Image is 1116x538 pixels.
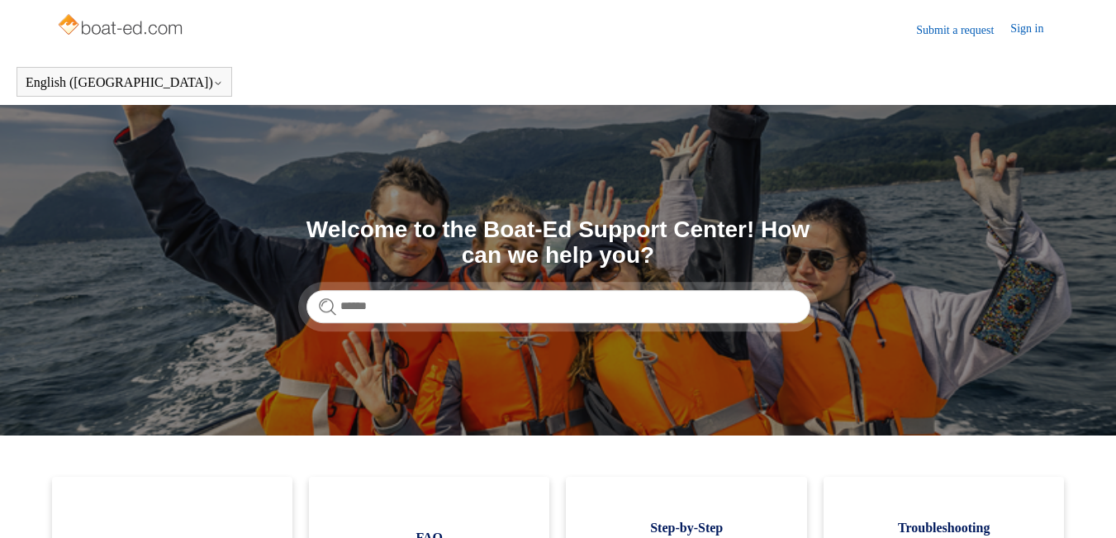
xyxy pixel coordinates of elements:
h1: Welcome to the Boat-Ed Support Center! How can we help you? [306,217,810,269]
span: Troubleshooting [848,518,1039,538]
a: Sign in [1010,20,1060,40]
button: English ([GEOGRAPHIC_DATA]) [26,75,223,90]
img: Boat-Ed Help Center home page [56,10,188,43]
div: Live chat [1061,483,1104,526]
span: Step-by-Step [591,518,781,538]
a: Submit a request [916,21,1010,39]
input: Search [306,290,810,323]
